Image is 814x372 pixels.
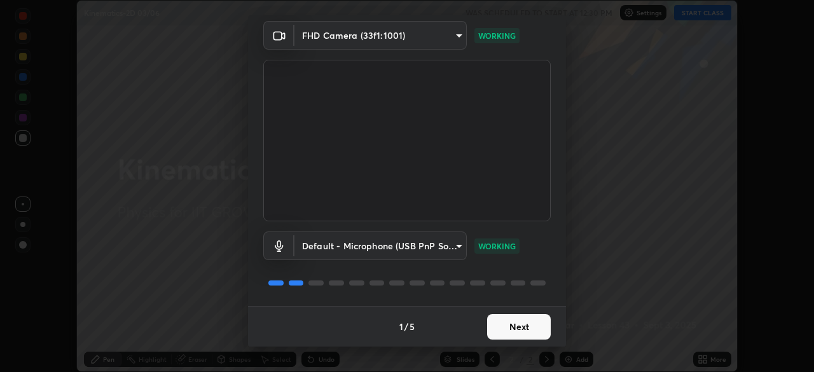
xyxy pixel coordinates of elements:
h4: 5 [410,320,415,333]
div: FHD Camera (33f1:1001) [294,21,467,50]
p: WORKING [478,240,516,252]
h4: / [404,320,408,333]
button: Next [487,314,551,340]
p: WORKING [478,30,516,41]
div: FHD Camera (33f1:1001) [294,231,467,260]
h4: 1 [399,320,403,333]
